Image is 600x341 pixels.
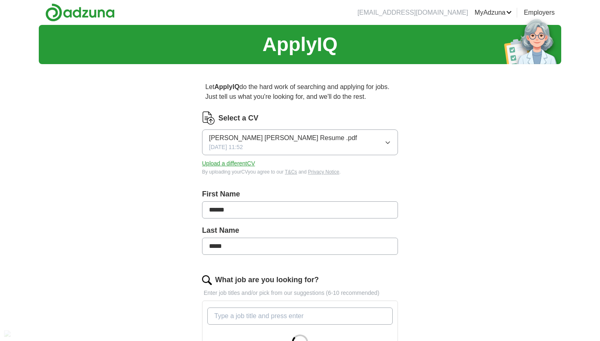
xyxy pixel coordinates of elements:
[209,133,357,143] span: [PERSON_NAME] [PERSON_NAME] Resume .pdf
[202,129,398,155] button: [PERSON_NAME] [PERSON_NAME] Resume .pdf[DATE] 11:52
[262,30,338,59] h1: ApplyIQ
[475,8,512,18] a: MyAdzuna
[285,169,297,175] a: T&Cs
[202,159,255,168] button: Upload a differentCV
[202,225,398,236] label: Last Name
[202,79,398,105] p: Let do the hard work of searching and applying for jobs. Just tell us what you're looking for, an...
[4,330,11,337] img: Cookie%20settings
[207,308,393,325] input: Type a job title and press enter
[215,274,319,285] label: What job are you looking for?
[358,8,468,18] li: [EMAIL_ADDRESS][DOMAIN_NAME]
[45,3,115,22] img: Adzuna logo
[308,169,340,175] a: Privacy Notice
[218,113,258,124] label: Select a CV
[202,168,398,176] div: By uploading your CV you agree to our and .
[524,8,555,18] a: Employers
[4,330,11,337] div: Cookie consent button
[202,111,215,125] img: CV Icon
[202,189,398,200] label: First Name
[214,83,239,90] strong: ApplyIQ
[202,275,212,285] img: search.png
[202,289,398,297] p: Enter job titles and/or pick from our suggestions (6-10 recommended)
[209,143,243,152] span: [DATE] 11:52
